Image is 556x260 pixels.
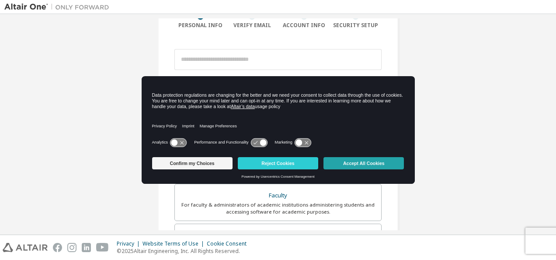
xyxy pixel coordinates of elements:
[53,243,62,252] img: facebook.svg
[117,240,142,247] div: Privacy
[142,240,207,247] div: Website Terms of Use
[180,229,376,242] div: Everyone else
[174,22,226,29] div: Personal Info
[67,243,76,252] img: instagram.svg
[117,247,252,255] p: © 2025 Altair Engineering, Inc. All Rights Reserved.
[207,240,252,247] div: Cookie Consent
[4,3,114,11] img: Altair One
[278,22,330,29] div: Account Info
[226,22,278,29] div: Verify Email
[82,243,91,252] img: linkedin.svg
[3,243,48,252] img: altair_logo.svg
[180,190,376,202] div: Faculty
[96,243,109,252] img: youtube.svg
[330,22,382,29] div: Security Setup
[180,201,376,215] div: For faculty & administrators of academic institutions administering students and accessing softwa...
